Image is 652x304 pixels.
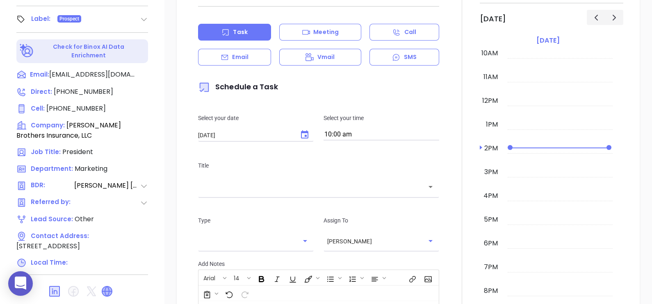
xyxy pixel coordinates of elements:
p: Type [198,216,314,225]
span: Fill color or set the text color [300,271,321,285]
input: MM/DD/YYYY [198,131,293,139]
span: Prospect [59,14,80,23]
span: Marketing [75,164,107,173]
p: Vmail [317,53,335,61]
p: Select your time [324,113,439,123]
div: 10am [480,48,499,58]
img: Ai-Enrich-DaqCidB-.svg [20,44,34,58]
span: Job Title: [31,147,61,156]
span: Email: [30,70,49,80]
span: Arial [199,274,219,280]
button: Open [299,235,311,247]
p: Call [404,28,416,36]
p: SMS [404,53,417,61]
p: Task [233,28,247,36]
span: Italic [269,271,284,285]
span: Undo [221,286,236,300]
span: [PERSON_NAME] Brothers Insurance, LLC [16,120,121,140]
span: Local Time: [31,258,68,267]
p: Email [232,53,248,61]
span: 14 [230,274,244,280]
span: Insert Unordered List [322,271,344,285]
span: Align [367,271,388,285]
div: 3pm [483,167,499,177]
button: Choose date, selected date is Aug 27, 2025 [296,127,313,143]
span: Contact Address: [31,231,89,240]
span: Redo [237,286,251,300]
button: Previous day [587,10,605,25]
div: Label: [31,13,51,25]
span: Insert Image [420,271,435,285]
span: [PHONE_NUMBER] [46,104,106,113]
span: Underline [285,271,299,285]
div: 5pm [482,215,499,225]
span: Direct : [31,87,52,96]
p: Meeting [313,28,339,36]
div: 2pm [483,143,499,153]
span: [EMAIL_ADDRESS][DOMAIN_NAME] [49,70,135,79]
span: Company: [31,121,65,129]
button: Arial [199,271,221,285]
span: [PERSON_NAME] [PERSON_NAME] [74,181,140,191]
span: Font size [229,271,253,285]
div: 12pm [481,96,499,106]
h2: [DATE] [480,14,506,23]
p: Select your date [198,113,314,123]
span: President [62,147,93,157]
button: 14 [230,271,246,285]
p: Assign To [324,216,439,225]
span: Insert Ordered List [344,271,366,285]
span: Referred by: [31,197,73,208]
button: Open [425,235,436,247]
span: Schedule a Task [198,82,278,92]
span: Cell : [31,104,45,113]
p: Add Notes [198,259,439,268]
div: 1pm [484,120,499,129]
span: Font family [199,271,228,285]
span: Surveys [199,286,220,300]
p: Check for Binox AI Data Enrichment [35,43,142,60]
span: Other [75,214,94,224]
a: [DATE] [535,35,561,46]
span: [PHONE_NUMBER] [54,87,113,96]
span: Bold [253,271,268,285]
span: Insert link [404,271,419,285]
span: [STREET_ADDRESS] [16,241,80,251]
button: Open [425,181,436,193]
div: 6pm [482,238,499,248]
span: Lead Source: [31,215,73,223]
div: 11am [482,72,499,82]
div: 7pm [482,262,499,272]
span: BDR: [31,181,73,191]
button: Next day [605,10,623,25]
div: 4pm [482,191,499,201]
p: Title [198,161,439,170]
span: Department: [31,164,73,173]
div: 8pm [482,286,499,296]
